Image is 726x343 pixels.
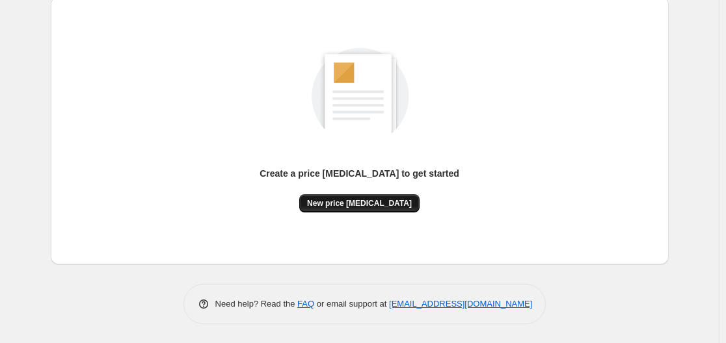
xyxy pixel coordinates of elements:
[297,299,314,309] a: FAQ
[299,194,420,212] button: New price [MEDICAL_DATA]
[307,198,412,209] span: New price [MEDICAL_DATA]
[215,299,298,309] span: Need help? Read the
[314,299,389,309] span: or email support at
[260,167,459,180] p: Create a price [MEDICAL_DATA] to get started
[389,299,532,309] a: [EMAIL_ADDRESS][DOMAIN_NAME]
